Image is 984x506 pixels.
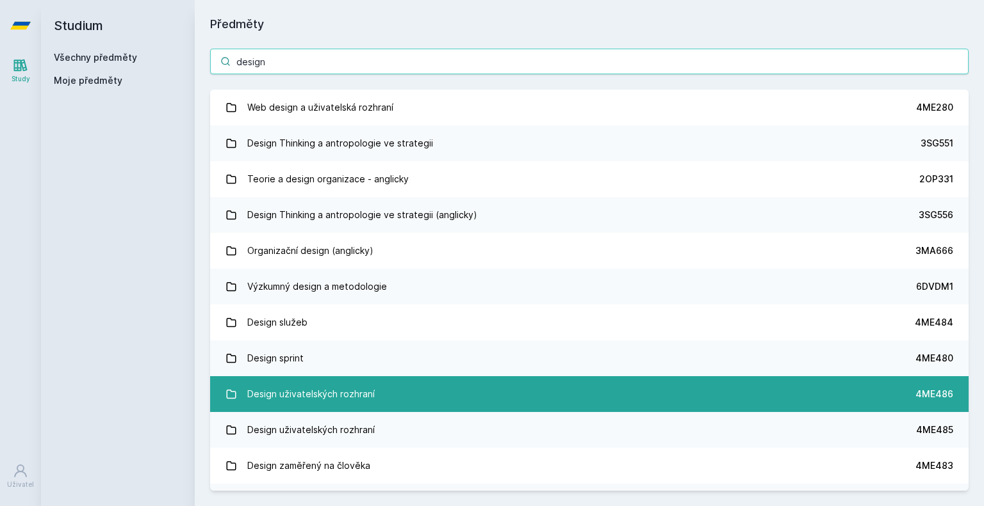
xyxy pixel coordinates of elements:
[247,166,409,192] div: Teorie a design organizace - anglicky
[210,49,969,74] input: Název nebo ident předmětu…
[210,125,969,161] a: Design Thinking a antropologie ve strategii 3SG551
[247,417,375,443] div: Design uživatelských rozhraní
[54,74,122,87] span: Moje předměty
[54,52,137,63] a: Všechny předměty
[12,74,30,84] div: Study
[210,90,969,125] a: Web design a uživatelská rozhraní 4ME280
[247,345,304,371] div: Design sprint
[916,280,953,293] div: 6DVDM1
[210,197,969,233] a: Design Thinking a antropologie ve strategii (anglicky) 3SG556
[919,173,953,186] div: 2OP331
[247,310,307,335] div: Design služeb
[210,376,969,412] a: Design uživatelských rozhraní 4ME486
[210,269,969,304] a: Výzkumný design a metodologie 6DVDM1
[247,95,393,120] div: Web design a uživatelská rozhraní
[3,457,38,496] a: Uživatel
[210,304,969,340] a: Design služeb 4ME484
[7,480,34,489] div: Uživatel
[210,340,969,376] a: Design sprint 4ME480
[919,209,953,221] div: 3SG556
[247,130,433,156] div: Design Thinking a antropologie ve strategii
[210,15,969,33] h1: Předměty
[210,161,969,197] a: Teorie a design organizace - anglicky 2OP331
[247,381,375,407] div: Design uživatelských rozhraní
[210,448,969,484] a: Design zaměřený na člověka 4ME483
[921,137,953,150] div: 3SG551
[916,423,953,436] div: 4ME485
[915,316,953,329] div: 4ME484
[3,51,38,90] a: Study
[915,352,953,365] div: 4ME480
[915,459,953,472] div: 4ME483
[247,238,373,264] div: Organizační design (anglicky)
[916,101,953,114] div: 4ME280
[210,233,969,269] a: Organizační design (anglicky) 3MA666
[210,412,969,448] a: Design uživatelských rozhraní 4ME485
[915,388,953,400] div: 4ME486
[247,453,370,478] div: Design zaměřený na člověka
[247,274,387,299] div: Výzkumný design a metodologie
[915,244,953,257] div: 3MA666
[247,202,477,228] div: Design Thinking a antropologie ve strategii (anglicky)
